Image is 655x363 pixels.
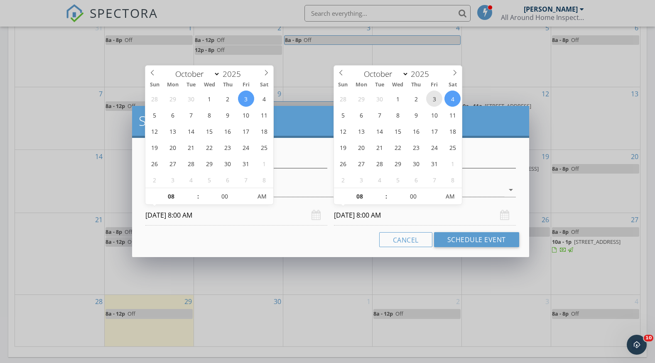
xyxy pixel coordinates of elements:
span: Sat [255,82,273,88]
span: Mon [352,82,370,88]
span: October 29, 2025 [201,155,218,172]
span: October 20, 2025 [353,139,369,155]
span: October 6, 2025 [165,107,181,123]
span: Wed [200,82,218,88]
span: October 11, 2025 [444,107,461,123]
span: October 30, 2025 [220,155,236,172]
span: October 2, 2025 [408,91,424,107]
i: arrow_drop_down [506,185,516,195]
span: November 2, 2025 [335,172,351,188]
span: September 30, 2025 [371,91,388,107]
span: October 21, 2025 [183,139,199,155]
span: Fri [237,82,255,88]
span: October 3, 2025 [426,91,442,107]
span: September 28, 2025 [147,91,163,107]
span: Thu [407,82,425,88]
span: October 4, 2025 [444,91,461,107]
span: October 9, 2025 [220,107,236,123]
span: November 8, 2025 [256,172,272,188]
span: October 30, 2025 [408,155,424,172]
span: October 12, 2025 [335,123,351,139]
span: Click to toggle [250,188,273,205]
span: : [385,188,388,205]
span: October 22, 2025 [201,139,218,155]
span: October 20, 2025 [165,139,181,155]
span: October 10, 2025 [426,107,442,123]
span: October 13, 2025 [165,123,181,139]
button: Schedule Event [434,232,519,247]
span: Sat [444,82,462,88]
span: November 3, 2025 [165,172,181,188]
span: November 6, 2025 [220,172,236,188]
span: October 11, 2025 [256,107,272,123]
span: November 4, 2025 [371,172,388,188]
span: November 7, 2025 [238,172,254,188]
span: September 29, 2025 [165,91,181,107]
span: October 24, 2025 [238,139,254,155]
span: November 5, 2025 [390,172,406,188]
span: October 26, 2025 [147,155,163,172]
input: Select date [145,205,327,226]
span: October 16, 2025 [220,123,236,139]
span: October 7, 2025 [371,107,388,123]
span: October 18, 2025 [444,123,461,139]
span: October 9, 2025 [408,107,424,123]
span: October 28, 2025 [371,155,388,172]
span: October 23, 2025 [220,139,236,155]
button: Cancel [379,232,432,247]
span: : [197,188,199,205]
span: November 5, 2025 [201,172,218,188]
span: Thu [218,82,237,88]
input: Select date [334,205,516,226]
span: Fri [425,82,444,88]
span: October 10, 2025 [238,107,254,123]
span: October 22, 2025 [390,139,406,155]
span: November 4, 2025 [183,172,199,188]
span: Sun [145,82,164,88]
span: October 26, 2025 [335,155,351,172]
span: October 27, 2025 [165,155,181,172]
span: October 23, 2025 [408,139,424,155]
span: Tue [370,82,389,88]
span: October 6, 2025 [353,107,369,123]
input: Year [409,69,436,79]
span: October 25, 2025 [256,139,272,155]
span: September 29, 2025 [353,91,369,107]
span: October 24, 2025 [426,139,442,155]
span: November 6, 2025 [408,172,424,188]
span: November 2, 2025 [147,172,163,188]
span: October 1, 2025 [390,91,406,107]
span: October 5, 2025 [147,107,163,123]
span: November 3, 2025 [353,172,369,188]
span: October 27, 2025 [353,155,369,172]
span: Tue [182,82,200,88]
span: October 18, 2025 [256,123,272,139]
span: October 25, 2025 [444,139,461,155]
span: September 30, 2025 [183,91,199,107]
span: October 15, 2025 [201,123,218,139]
span: November 7, 2025 [426,172,442,188]
span: October 12, 2025 [147,123,163,139]
span: October 31, 2025 [426,155,442,172]
span: November 1, 2025 [256,155,272,172]
input: Year [220,69,248,79]
span: October 19, 2025 [147,139,163,155]
span: 10 [644,335,653,341]
span: October 8, 2025 [390,107,406,123]
span: October 3, 2025 [238,91,254,107]
span: October 14, 2025 [371,123,388,139]
span: September 28, 2025 [335,91,351,107]
span: October 19, 2025 [335,139,351,155]
span: Click to toggle [439,188,461,205]
span: October 29, 2025 [390,155,406,172]
span: October 2, 2025 [220,91,236,107]
span: October 31, 2025 [238,155,254,172]
h2: Schedule Event [139,113,522,129]
span: October 16, 2025 [408,123,424,139]
span: October 4, 2025 [256,91,272,107]
span: October 17, 2025 [238,123,254,139]
span: Sun [334,82,352,88]
span: October 8, 2025 [201,107,218,123]
span: October 14, 2025 [183,123,199,139]
span: October 15, 2025 [390,123,406,139]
